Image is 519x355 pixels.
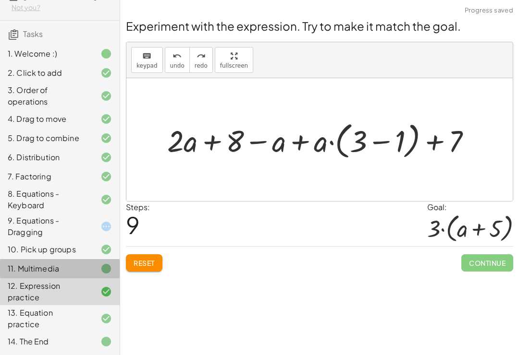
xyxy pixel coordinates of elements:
[8,215,85,238] div: 9. Equations - Dragging
[8,67,85,79] div: 2. Click to add
[465,6,513,15] span: Progress saved
[8,84,85,107] div: 3. Order of operations
[100,48,112,59] i: Task finished.
[100,171,112,182] i: Task finished and correct.
[100,313,112,324] i: Task finished and correct.
[100,286,112,297] i: Task finished and correct.
[165,47,190,73] button: undoundo
[131,47,163,73] button: keyboardkeypad
[142,50,151,62] i: keyboard
[220,62,248,69] span: fullscreen
[8,263,85,274] div: 11. Multimedia
[100,132,112,144] i: Task finished and correct.
[8,280,85,303] div: 12. Expression practice
[100,113,112,125] i: Task finished and correct.
[100,221,112,232] i: Task started.
[427,201,513,213] div: Goal:
[23,29,43,39] span: Tasks
[100,67,112,79] i: Task finished and correct.
[134,259,155,267] span: Reset
[100,263,112,274] i: Task finished.
[8,307,85,330] div: 13. Equation practice
[8,244,85,255] div: 10. Pick up groups
[195,62,208,69] span: redo
[8,152,85,163] div: 6. Distribution
[126,210,140,239] span: 9
[8,188,85,211] div: 8. Equations - Keyboard
[126,254,162,272] button: Reset
[8,336,85,347] div: 14. The End
[100,194,112,205] i: Task finished and correct.
[100,152,112,163] i: Task finished and correct.
[8,48,85,59] div: 1. Welcome :)
[8,171,85,182] div: 7. Factoring
[189,47,213,73] button: redoredo
[126,202,150,212] label: Steps:
[100,336,112,347] i: Task finished.
[100,90,112,102] i: Task finished and correct.
[197,50,206,62] i: redo
[173,50,182,62] i: undo
[8,132,85,144] div: 5. Drag to combine
[215,47,253,73] button: fullscreen
[8,113,85,125] div: 4. Drag to move
[12,3,112,12] div: Not you?
[126,19,461,33] span: Experiment with the expression. Try to make it match the goal.
[136,62,158,69] span: keypad
[100,244,112,255] i: Task finished and correct.
[170,62,185,69] span: undo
